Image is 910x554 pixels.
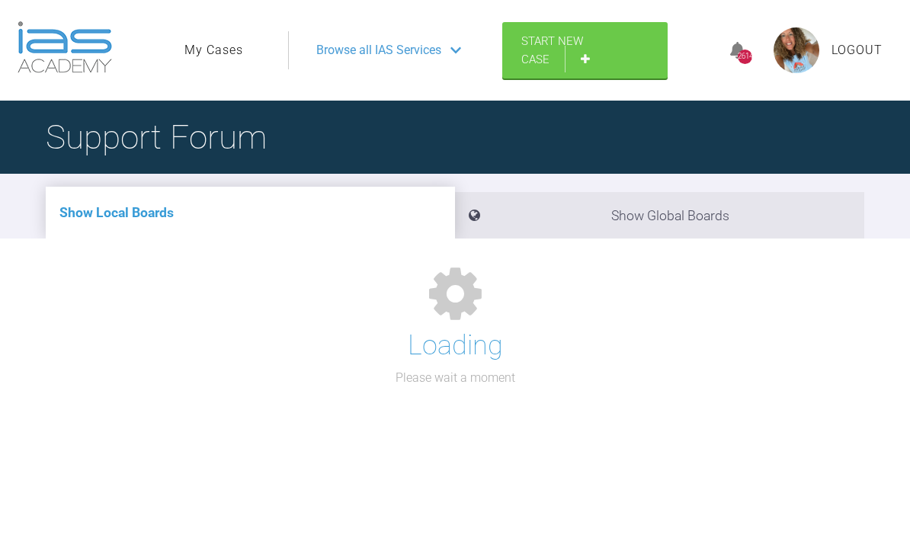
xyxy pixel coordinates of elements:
[18,21,112,73] img: logo-light.3e3ef733.png
[774,27,819,73] img: profile.png
[46,187,455,239] li: Show Local Boards
[46,110,267,164] h1: Support Forum
[455,192,864,239] li: Show Global Boards
[831,40,883,60] a: Logout
[738,50,752,64] div: 2614
[521,34,583,66] span: Start New Case
[396,368,515,388] p: Please wait a moment
[316,40,441,60] span: Browse all IAS Services
[408,324,503,368] h1: Loading
[184,40,243,60] a: My Cases
[502,22,668,78] a: Start New Case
